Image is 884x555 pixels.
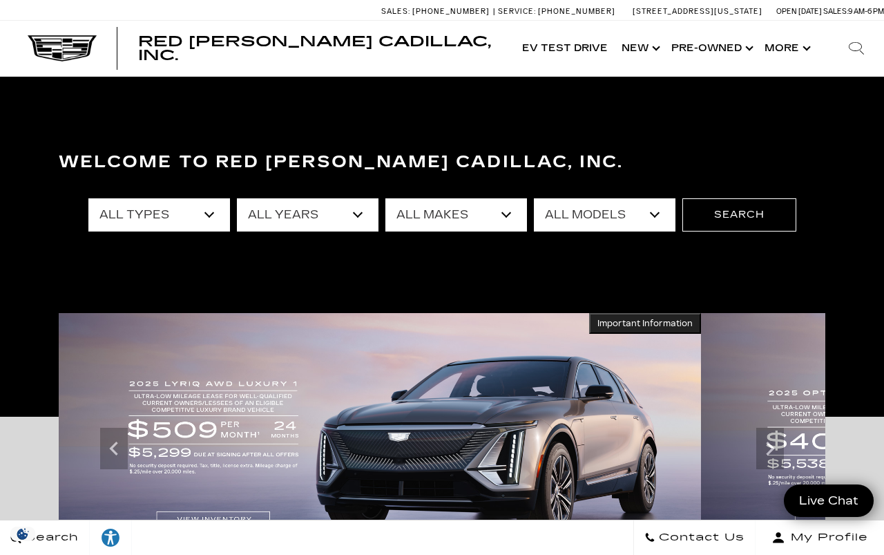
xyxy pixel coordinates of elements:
section: Click to Open Cookie Consent Modal [7,527,39,541]
select: Filter by make [385,198,527,232]
span: Red [PERSON_NAME] Cadillac, Inc. [138,33,491,64]
img: Opt-Out Icon [7,527,39,541]
a: Sales: [PHONE_NUMBER] [381,8,493,15]
a: Pre-Owned [664,21,758,76]
select: Filter by type [88,198,230,232]
a: Service: [PHONE_NUMBER] [493,8,619,15]
button: More [758,21,815,76]
span: Contact Us [655,528,744,547]
a: EV Test Drive [515,21,615,76]
a: Live Chat [784,485,874,517]
span: Sales: [823,7,848,16]
span: Live Chat [792,493,865,509]
button: Important Information [589,313,701,334]
a: [STREET_ADDRESS][US_STATE] [633,7,762,16]
span: 9 AM-6 PM [848,7,884,16]
a: New [615,21,664,76]
span: Search [21,528,79,547]
select: Filter by year [237,198,378,232]
select: Filter by model [534,198,675,232]
a: Accessible Carousel [69,209,70,210]
a: Red [PERSON_NAME] Cadillac, Inc. [138,35,501,62]
div: Explore your accessibility options [90,527,131,548]
span: Important Information [597,318,693,329]
div: Next [756,428,784,469]
div: Search [829,21,884,76]
span: Service: [498,7,536,16]
a: Explore your accessibility options [90,520,132,555]
button: Open user profile menu [756,520,884,555]
span: My Profile [785,528,868,547]
button: Search [682,198,796,232]
h3: Welcome to Red [PERSON_NAME] Cadillac, Inc. [59,149,825,176]
img: Cadillac Dark Logo with Cadillac White Text [28,35,97,62]
span: Open [DATE] [776,7,822,16]
div: Previous [100,428,128,469]
a: Contact Us [633,520,756,555]
span: Sales: [381,7,410,16]
span: [PHONE_NUMBER] [412,7,490,16]
span: [PHONE_NUMBER] [538,7,615,16]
